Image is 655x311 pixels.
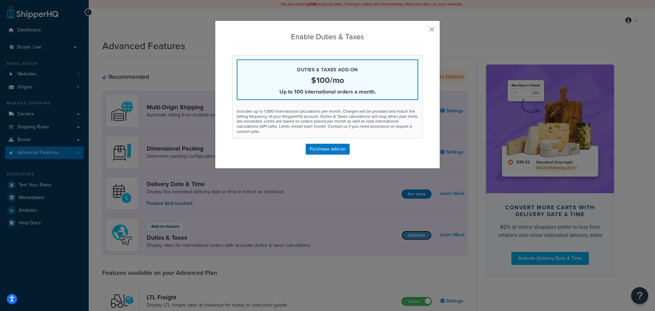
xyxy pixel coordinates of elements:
p: Up to 100 international orders a month. [237,88,418,96]
div: Includes up to 1,000 international calculations per month. Charges will be prorated and match the... [237,109,418,134]
p: $100/mo [237,76,418,84]
h3: Enable Duties & Taxes [232,33,423,41]
p: Duties & Taxes add-on [237,60,418,73]
button: Purchase add-on [306,144,350,155]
